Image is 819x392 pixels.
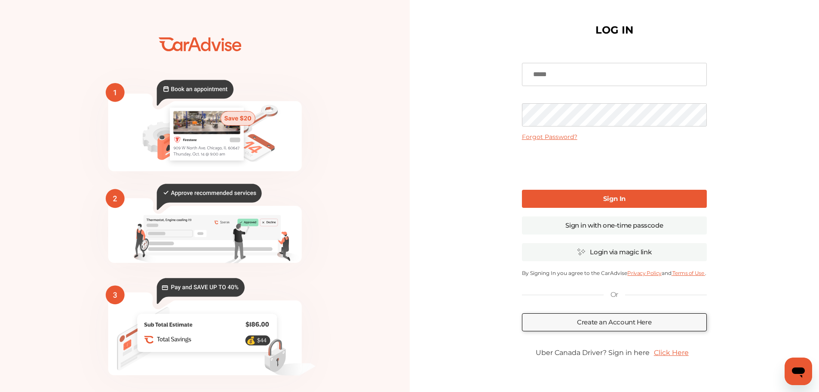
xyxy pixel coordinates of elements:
[522,190,707,208] a: Sign In
[549,148,680,181] iframe: reCAPTCHA
[610,290,618,299] p: Or
[595,26,633,34] h1: LOG IN
[577,248,586,256] img: magic_icon.32c66aac.svg
[522,270,707,276] p: By Signing In you agree to the CarAdvise and .
[672,270,705,276] a: Terms of Use
[522,313,707,331] a: Create an Account Here
[246,336,256,345] text: 💰
[785,358,812,385] iframe: Button to launch messaging window
[522,216,707,235] a: Sign in with one-time passcode
[536,349,650,357] span: Uber Canada Driver? Sign in here
[650,344,693,361] a: Click Here
[627,270,661,276] a: Privacy Policy
[522,133,577,141] a: Forgot Password?
[522,243,707,261] a: Login via magic link
[603,194,626,203] b: Sign In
